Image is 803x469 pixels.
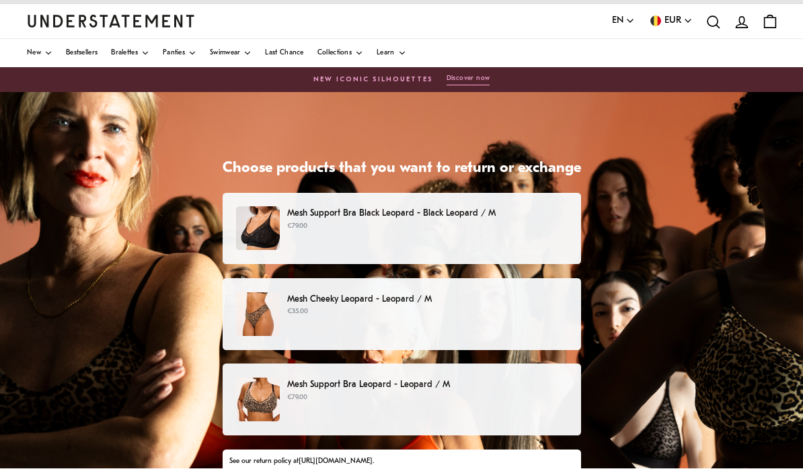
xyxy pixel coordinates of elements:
button: Discover now [447,75,490,86]
a: Bestsellers [66,40,98,68]
button: EUR [648,14,693,29]
span: Collections [317,50,352,57]
a: Learn [377,40,406,68]
span: Bestsellers [66,50,98,57]
a: New [27,40,52,68]
a: Last Chance [265,40,303,68]
span: EN [612,14,623,29]
a: Understatement Homepage [27,15,195,28]
a: Bralettes [111,40,149,68]
p: €35.00 [287,307,567,318]
img: mesh-support-plus-black-leopard-393.jpg [236,207,280,251]
a: Panties [163,40,196,68]
p: Mesh Cheeky Leopard - Leopard / M [287,293,567,307]
a: [URL][DOMAIN_NAME] [299,458,373,466]
a: New Iconic SilhouettesDiscover now [27,75,776,86]
img: 34_02003886-4d24-43e4-be8a-9f669a7db11e.jpg [236,378,280,422]
span: Bralettes [111,50,138,57]
a: Collections [317,40,363,68]
div: See our return policy at . [229,457,574,468]
img: 10_d3ba1e7b-75da-4732-b030-3b743bcbafd9.jpg [236,293,280,337]
span: Panties [163,50,185,57]
a: Swimwear [210,40,252,68]
p: Mesh Support Bra Black Leopard - Black Leopard / M [287,207,567,221]
span: Learn [377,50,395,57]
span: New [27,50,41,57]
h1: Choose products that you want to return or exchange [223,160,581,179]
span: New Iconic Silhouettes [313,75,433,86]
p: €79.00 [287,222,567,232]
button: EN [612,14,635,29]
span: Swimwear [210,50,240,57]
span: Last Chance [265,50,303,57]
p: €79.00 [287,393,567,404]
span: EUR [664,14,681,29]
p: Mesh Support Bra Leopard - Leopard / M [287,378,567,392]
